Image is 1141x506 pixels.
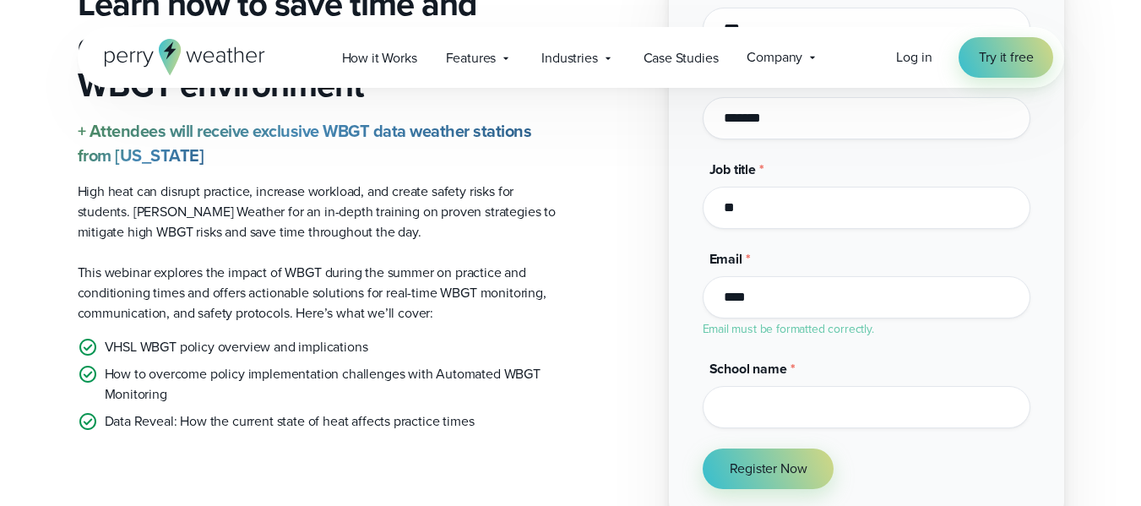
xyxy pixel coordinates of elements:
[896,47,932,67] span: Log in
[747,47,802,68] span: Company
[328,41,432,75] a: How it Works
[342,48,417,68] span: How it Works
[446,48,497,68] span: Features
[644,48,719,68] span: Case Studies
[709,359,787,378] span: School name
[541,48,597,68] span: Industries
[78,263,557,324] p: This webinar explores the impact of WBGT during the summer on practice and conditioning times and...
[105,337,368,357] p: VHSL WBGT policy overview and implications
[979,47,1033,68] span: Try it free
[78,182,557,242] p: High heat can disrupt practice, increase workload, and create safety risks for students. [PERSON_...
[709,160,756,179] span: Job title
[730,459,807,479] span: Register Now
[959,37,1053,78] a: Try it free
[703,320,874,338] label: Email must be formatted correctly.
[896,47,932,68] a: Log in
[78,118,532,168] strong: + Attendees will receive exclusive WBGT data weather stations from [US_STATE]
[703,449,834,489] button: Register Now
[629,41,733,75] a: Case Studies
[709,249,742,269] span: Email
[105,364,557,405] p: How to overcome policy implementation challenges with Automated WBGT Monitoring
[105,411,475,432] p: Data Reveal: How the current state of heat affects practice times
